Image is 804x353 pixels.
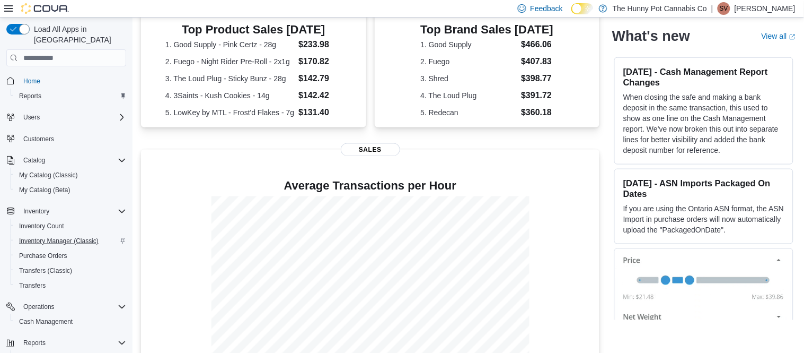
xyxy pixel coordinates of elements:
dd: $233.98 [298,38,341,51]
div: Steve Vandermeulen [718,2,730,15]
span: Transfers (Classic) [15,264,126,277]
a: Transfers (Classic) [15,264,76,277]
button: Users [19,111,44,124]
dd: $391.72 [521,89,553,102]
span: Cash Management [15,315,126,328]
dd: $360.18 [521,106,553,119]
span: Inventory Manager (Classic) [15,235,126,247]
a: View allExternal link [762,32,796,40]
span: Cash Management [19,317,73,326]
span: Feedback [531,3,563,14]
p: If you are using the Ontario ASN format, the ASN Import in purchase orders will now automatically... [623,203,784,235]
button: Purchase Orders [11,248,130,263]
dd: $466.06 [521,38,553,51]
span: Transfers [19,281,46,290]
dt: 5. LowKey by MTL - Frost'd Flakes - 7g [165,107,294,118]
button: Customers [2,131,130,147]
a: Home [19,75,45,88]
span: Operations [19,300,126,313]
img: Cova [21,3,69,14]
button: Inventory [2,204,130,219]
span: Home [19,74,126,87]
p: | [711,2,713,15]
span: My Catalog (Classic) [19,171,78,179]
dd: $407.83 [521,55,553,68]
button: Inventory Manager (Classic) [11,234,130,248]
span: Operations [23,303,55,311]
span: Customers [23,135,54,143]
span: Purchase Orders [19,252,67,260]
button: Reports [2,335,130,350]
span: Inventory Count [19,222,64,230]
button: Inventory Count [11,219,130,234]
span: Catalog [23,156,45,165]
span: Dark Mode [571,14,572,15]
span: Users [19,111,126,124]
span: My Catalog (Beta) [15,184,126,196]
span: My Catalog (Beta) [19,186,70,194]
button: Home [2,73,130,88]
h3: [DATE] - Cash Management Report Changes [623,66,784,88]
span: Transfers (Classic) [19,266,72,275]
p: [PERSON_NAME] [735,2,796,15]
span: SV [720,2,728,15]
span: Inventory Manager (Classic) [19,237,99,245]
h3: Top Brand Sales [DATE] [420,23,553,36]
span: Home [23,77,40,85]
button: Reports [19,337,50,349]
h2: What's new [612,28,690,45]
dd: $131.40 [298,106,341,119]
button: My Catalog (Classic) [11,168,130,183]
span: Catalog [19,154,126,167]
h4: Average Transactions per Hour [149,179,591,192]
a: My Catalog (Beta) [15,184,75,196]
svg: External link [789,33,796,40]
dd: $170.82 [298,55,341,68]
span: Reports [15,90,126,102]
dt: 1. Good Supply [420,39,517,50]
span: My Catalog (Classic) [15,169,126,182]
a: Inventory Count [15,220,68,233]
span: Reports [19,92,41,100]
button: Users [2,110,130,125]
dd: $142.79 [298,72,341,85]
dd: $142.42 [298,89,341,102]
span: Transfers [15,279,126,292]
dt: 1. Good Supply - Pink Certz - 28g [165,39,294,50]
a: Purchase Orders [15,249,72,262]
span: Load All Apps in [GEOGRAPHIC_DATA] [30,24,126,45]
span: Sales [341,143,400,156]
a: Transfers [15,279,50,292]
button: Reports [11,89,130,104]
h3: [DATE] - ASN Imports Packaged On Dates [623,178,784,199]
button: My Catalog (Beta) [11,183,130,197]
h3: Top Product Sales [DATE] [165,23,341,36]
a: My Catalog (Classic) [15,169,82,182]
span: Inventory [19,205,126,218]
a: Reports [15,90,46,102]
button: Operations [2,299,130,314]
button: Inventory [19,205,54,218]
button: Catalog [19,154,49,167]
span: Users [23,113,40,122]
span: Reports [23,339,46,347]
a: Inventory Manager (Classic) [15,235,103,247]
input: Dark Mode [571,3,594,14]
dt: 2. Fuego - Night Rider Pre-Roll - 2x1g [165,56,294,67]
button: Transfers (Classic) [11,263,130,278]
dt: 4. The Loud Plug [420,90,517,101]
p: The Hunny Pot Cannabis Co [613,2,707,15]
a: Customers [19,133,58,145]
dt: 3. The Loud Plug - Sticky Bunz - 28g [165,73,294,84]
dt: 2. Fuego [420,56,517,67]
dt: 4. 3Saints - Kush Cookies - 14g [165,90,294,101]
span: Inventory Count [15,220,126,233]
span: Reports [19,337,126,349]
dd: $398.77 [521,72,553,85]
span: Customers [19,132,126,145]
button: Catalog [2,153,130,168]
a: Cash Management [15,315,77,328]
button: Cash Management [11,314,130,329]
span: Inventory [23,207,49,216]
button: Operations [19,300,59,313]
